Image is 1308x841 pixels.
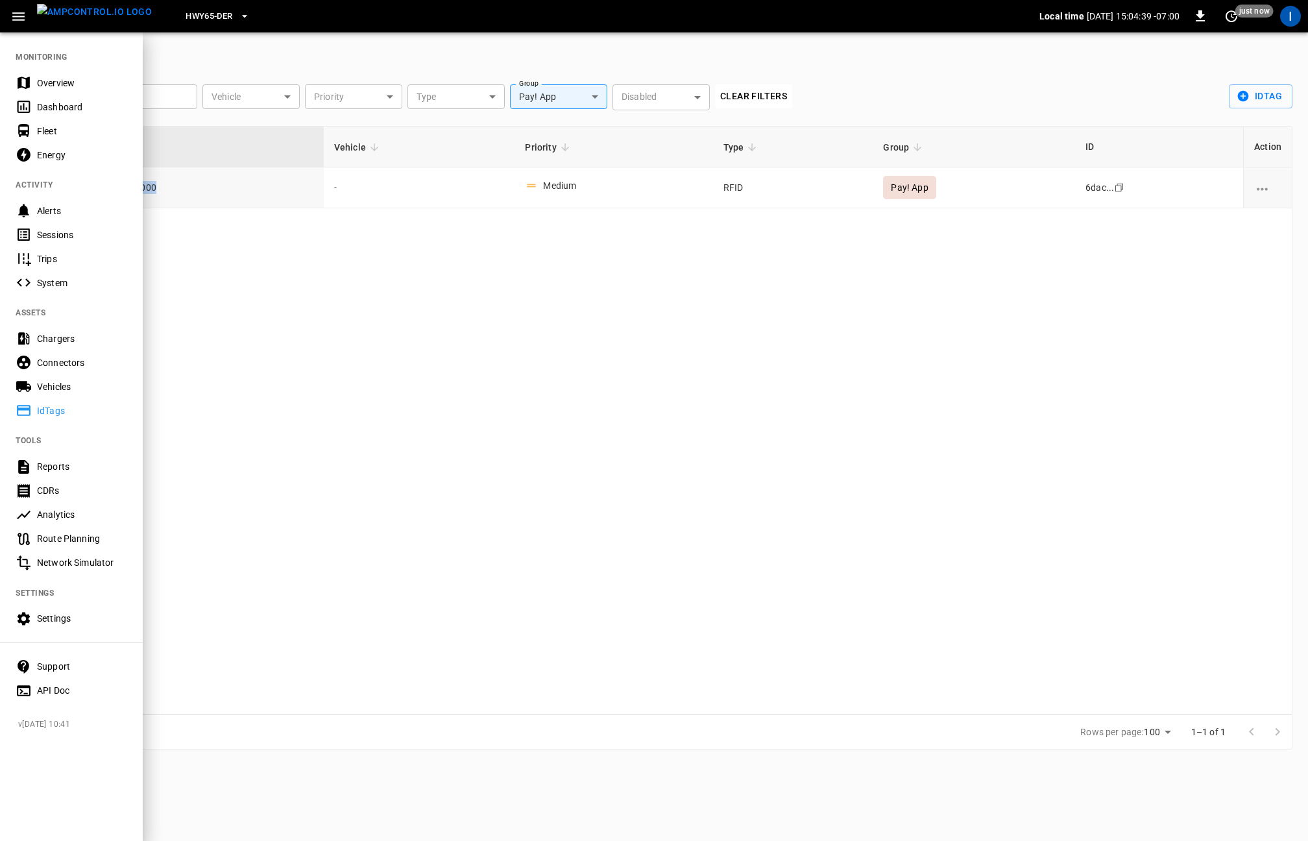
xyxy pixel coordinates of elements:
div: Connectors [37,356,127,369]
div: Alerts [37,204,127,217]
div: Support [37,660,127,673]
div: Analytics [37,508,127,521]
div: Dashboard [37,101,127,114]
span: just now [1235,5,1274,18]
div: IdTags [37,404,127,417]
div: API Doc [37,684,127,697]
div: CDRs [37,484,127,497]
img: ampcontrol.io logo [37,4,152,20]
div: Reports [37,460,127,473]
p: [DATE] 15:04:39 -07:00 [1087,10,1180,23]
div: Settings [37,612,127,625]
p: Local time [1039,10,1084,23]
div: Trips [37,252,127,265]
div: profile-icon [1280,6,1301,27]
div: Vehicles [37,380,127,393]
div: Energy [37,149,127,162]
button: set refresh interval [1221,6,1242,27]
div: Chargers [37,332,127,345]
div: Network Simulator [37,556,127,569]
span: HWY65-DER [186,9,232,24]
div: System [37,276,127,289]
div: Sessions [37,228,127,241]
div: Route Planning [37,532,127,545]
div: Fleet [37,125,127,138]
span: v [DATE] 10:41 [18,718,132,731]
div: Overview [37,77,127,90]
